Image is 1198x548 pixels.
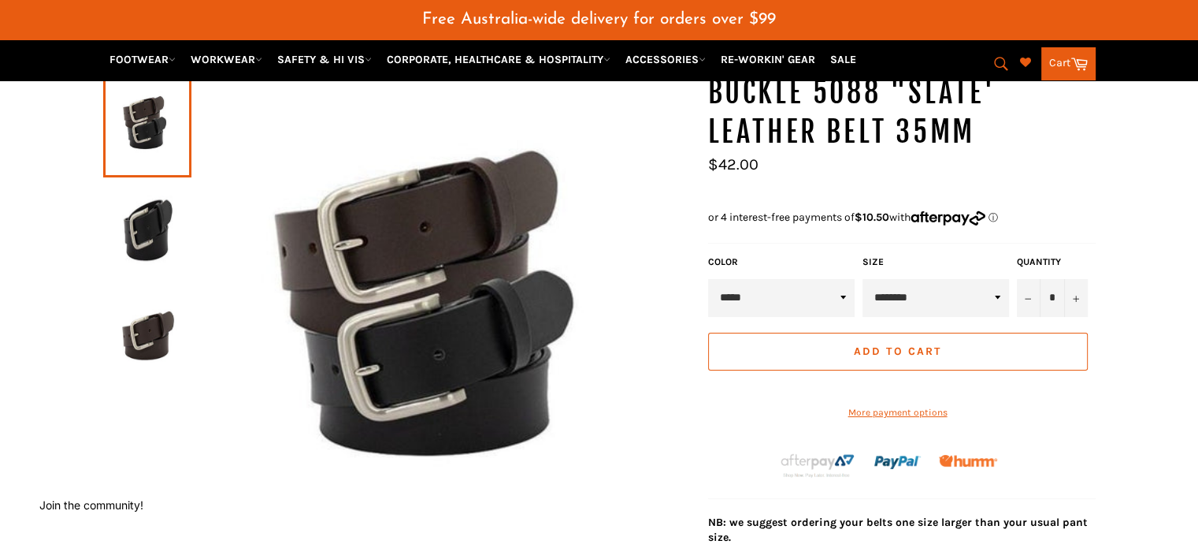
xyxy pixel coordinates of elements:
[1064,279,1088,317] button: Increase item quantity by one
[271,46,378,73] a: SAFETY & HI VIS
[111,294,184,381] img: Workin Gear - BUCKLE 5088 "Slate' Leather Belt 35mm
[619,46,712,73] a: ACCESSORIES
[714,46,822,73] a: RE-WORKIN' GEAR
[708,333,1088,371] button: Add to Cart
[824,46,862,73] a: SALE
[184,46,269,73] a: WORKWEAR
[1017,255,1088,269] label: Quantity
[1017,279,1040,317] button: Reduce item quantity by one
[708,73,1096,151] h1: BUCKLE 5088 "Slate' Leather Belt 35mm
[708,406,1088,419] a: More payment options
[708,255,855,269] label: Color
[854,345,941,358] span: Add to Cart
[1041,47,1096,80] a: Cart
[422,11,776,28] span: Free Australia-wide delivery for orders over $99
[939,455,997,467] img: Humm_core_logo_RGB-01_300x60px_small_195d8312-4386-4de7-b182-0ef9b6303a37.png
[39,498,143,512] button: Join the community!
[380,46,617,73] a: CORPORATE, HEALTHCARE & HOSPITALITY
[874,439,921,486] img: paypal.png
[708,516,1088,544] strong: NB: we suggest ordering your belts one size larger than your usual pant size.
[779,452,856,479] img: Afterpay-Logo-on-dark-bg_large.png
[103,46,182,73] a: FOOTWEAR
[708,155,758,173] span: $42.00
[862,255,1009,269] label: Size
[111,188,184,275] img: Workin Gear - BUCKLE 5088 "Slate' Leather Belt 35mm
